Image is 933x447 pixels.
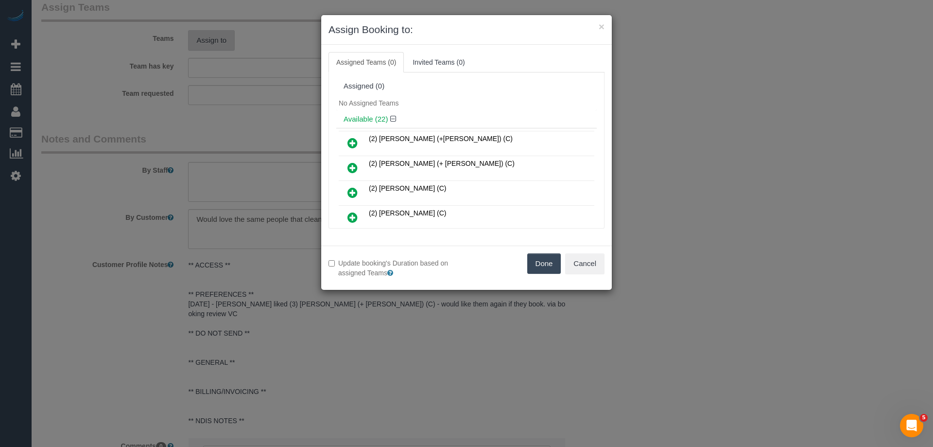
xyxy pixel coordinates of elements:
[328,22,605,37] h3: Assign Booking to:
[405,52,472,72] a: Invited Teams (0)
[328,260,335,267] input: Update booking's Duration based on assigned Teams
[599,21,605,32] button: ×
[369,184,446,192] span: (2) [PERSON_NAME] (C)
[920,414,928,422] span: 5
[900,414,923,437] iframe: Intercom live chat
[369,160,515,167] span: (2) [PERSON_NAME] (+ [PERSON_NAME]) (C)
[369,135,513,143] span: (2) [PERSON_NAME] (+[PERSON_NAME]) (C)
[328,258,459,278] label: Update booking's Duration based on assigned Teams
[328,52,404,72] a: Assigned Teams (0)
[369,209,446,217] span: (2) [PERSON_NAME] (C)
[344,115,589,124] h4: Available (22)
[339,99,398,107] span: No Assigned Teams
[344,82,589,90] div: Assigned (0)
[527,253,561,274] button: Done
[565,253,605,274] button: Cancel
